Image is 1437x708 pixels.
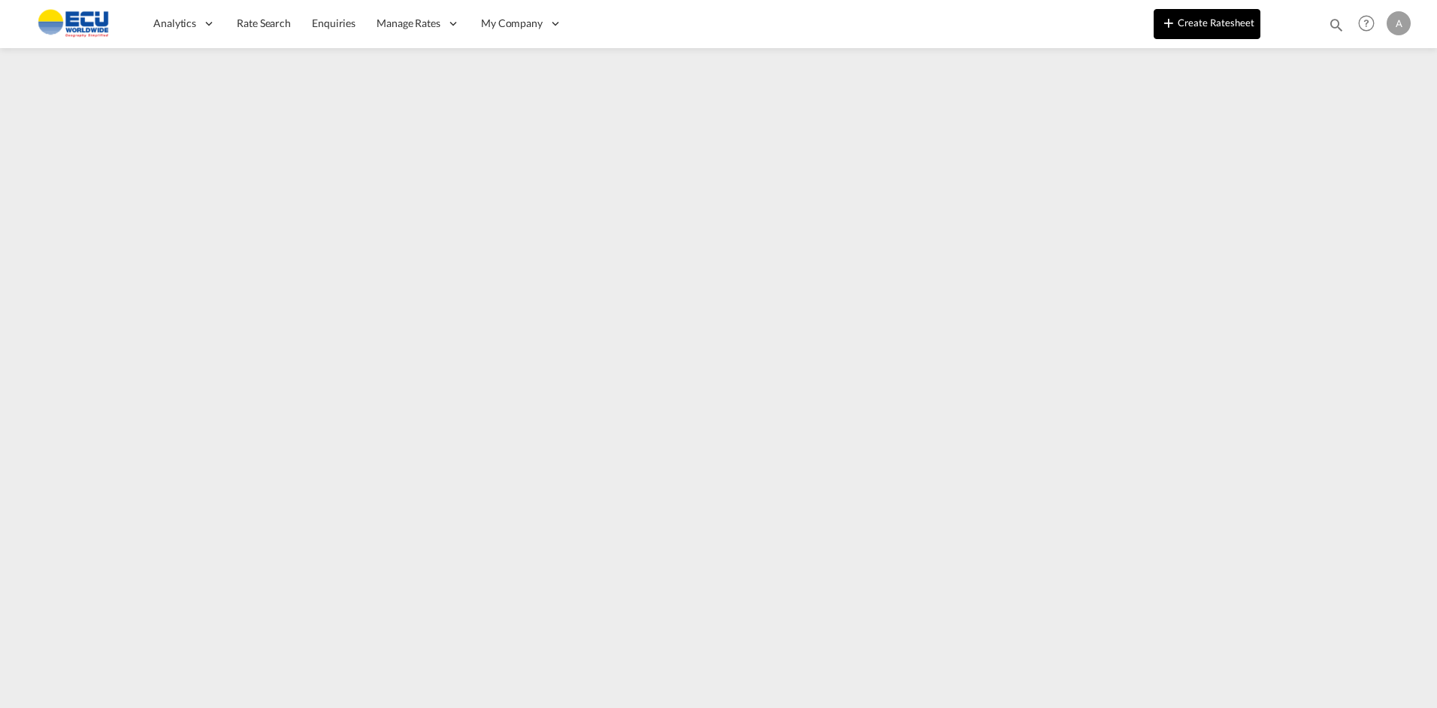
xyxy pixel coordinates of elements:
span: Manage Rates [377,16,440,31]
button: icon-plus 400-fgCreate Ratesheet [1154,9,1260,39]
div: A [1387,11,1411,35]
md-icon: icon-magnify [1328,17,1345,33]
span: Enquiries [312,17,355,29]
span: Analytics [153,16,196,31]
div: Help [1354,11,1387,38]
div: icon-magnify [1328,17,1345,39]
img: 6cccb1402a9411edb762cf9624ab9cda.png [23,7,124,41]
md-icon: icon-plus 400-fg [1160,14,1178,32]
span: Rate Search [237,17,291,29]
span: Help [1354,11,1379,36]
span: My Company [481,16,543,31]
